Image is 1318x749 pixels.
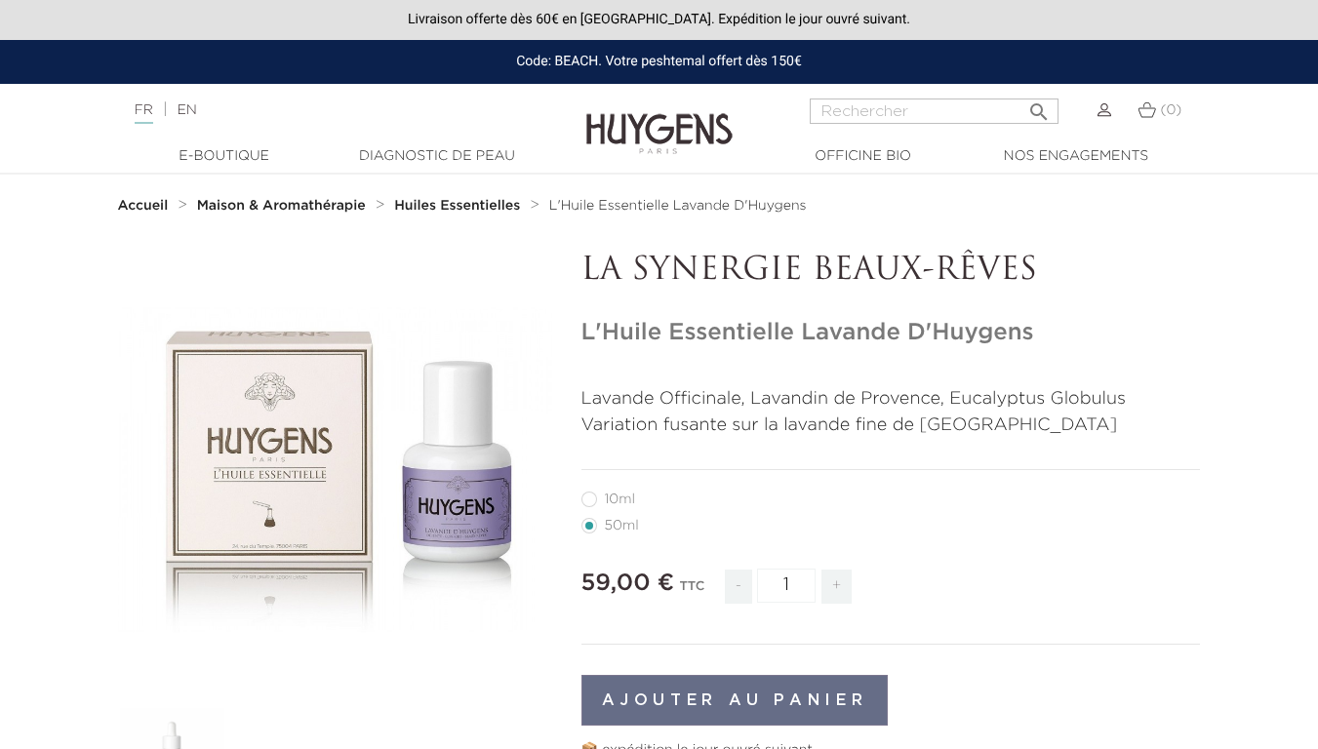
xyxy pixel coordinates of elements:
[549,198,807,214] a: L'Huile Essentielle Lavande D'Huygens
[394,198,525,214] a: Huiles Essentielles
[135,103,153,124] a: FR
[810,99,1058,124] input: Rechercher
[979,146,1174,167] a: Nos engagements
[757,569,816,603] input: Quantité
[118,198,173,214] a: Accueil
[821,570,853,604] span: +
[581,572,675,595] span: 59,00 €
[581,253,1201,290] p: LA SYNERGIE BEAUX-RÊVES
[394,199,520,213] strong: Huiles Essentielles
[197,199,366,213] strong: Maison & Aromathérapie
[177,103,196,117] a: EN
[339,146,535,167] a: Diagnostic de peau
[581,319,1201,347] h1: L'Huile Essentielle Lavande D'Huygens
[1160,103,1181,117] span: (0)
[197,198,371,214] a: Maison & Aromathérapie
[725,570,752,604] span: -
[679,566,704,618] div: TTC
[581,675,889,726] button: Ajouter au panier
[118,199,169,213] strong: Accueil
[127,146,322,167] a: E-Boutique
[581,386,1201,413] p: Lavande Officinale, Lavandin de Provence, Eucalyptus Globulus
[1027,95,1051,118] i: 
[549,199,807,213] span: L'Huile Essentielle Lavande D'Huygens
[586,82,733,157] img: Huygens
[1021,93,1057,119] button: 
[581,492,659,507] label: 10ml
[766,146,961,167] a: Officine Bio
[125,99,535,122] div: |
[581,413,1201,439] p: Variation fusante sur la lavande fine de [GEOGRAPHIC_DATA]
[581,518,662,533] label: 50ml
